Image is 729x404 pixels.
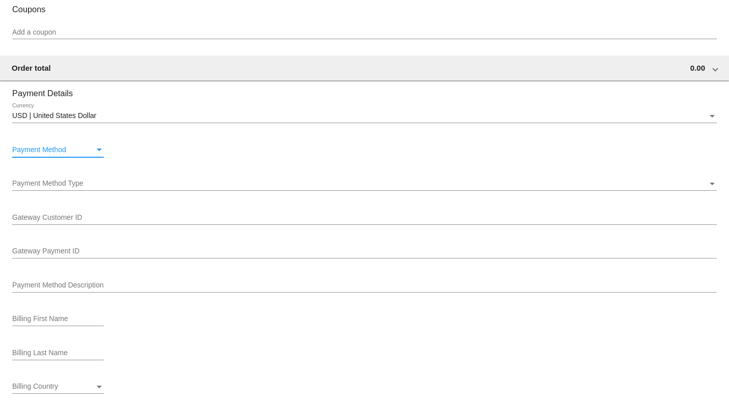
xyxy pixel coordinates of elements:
[12,281,717,290] input: Payment Method Description
[12,247,717,255] input: Gateway Payment ID
[12,315,104,323] input: Billing First Name
[12,146,104,154] mat-select: Payment Method
[12,382,58,390] span: Billing Country
[12,349,104,357] input: Billing Last Name
[12,112,717,120] mat-select: Currency
[12,64,51,72] span: Order total
[12,111,96,120] span: USD | United States Dollar
[12,180,717,188] mat-select: Payment Method Type
[12,81,717,98] h3: Payment Details
[12,383,104,391] mat-select: Billing Country
[12,179,83,187] span: Payment Method Type
[12,146,66,154] span: Payment Method
[690,64,705,72] span: 0.00
[12,28,717,37] input: Add a coupon
[12,214,717,222] input: Gateway Customer ID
